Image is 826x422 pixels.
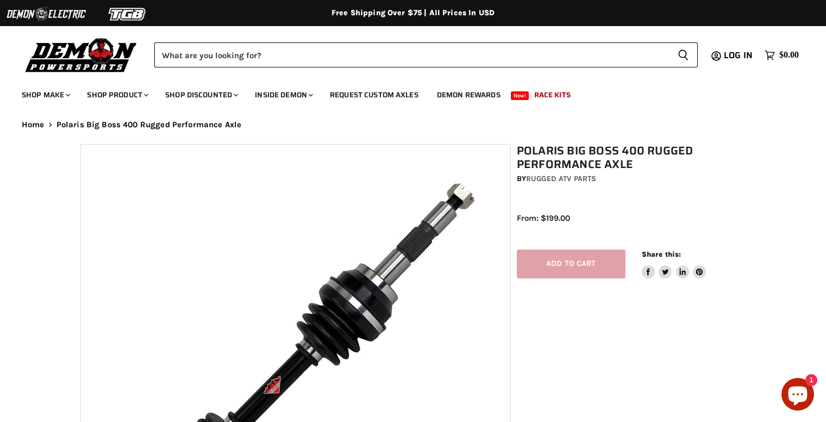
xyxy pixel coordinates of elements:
[157,84,245,106] a: Shop Discounted
[22,120,45,129] a: Home
[719,51,759,60] a: Log in
[511,91,529,100] span: New!
[247,84,320,106] a: Inside Demon
[14,79,796,106] ul: Main menu
[5,4,87,24] img: Demon Electric Logo 2
[22,35,141,74] img: Demon Powersports
[526,174,596,183] a: Rugged ATV Parts
[14,84,77,106] a: Shop Make
[759,47,804,63] a: $0.00
[517,173,752,185] div: by
[642,250,706,278] aside: Share this:
[779,50,799,60] span: $0.00
[322,84,427,106] a: Request Custom Axles
[724,48,753,62] span: Log in
[87,4,168,24] img: TGB Logo 2
[154,42,698,67] form: Product
[429,84,509,106] a: Demon Rewards
[526,84,579,106] a: Race Kits
[154,42,669,67] input: Search
[57,120,242,129] span: Polaris Big Boss 400 Rugged Performance Axle
[778,378,817,413] inbox-online-store-chat: Shopify online store chat
[79,84,155,106] a: Shop Product
[517,144,752,171] h1: Polaris Big Boss 400 Rugged Performance Axle
[642,250,681,258] span: Share this:
[517,213,570,223] span: From: $199.00
[669,42,698,67] button: Search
